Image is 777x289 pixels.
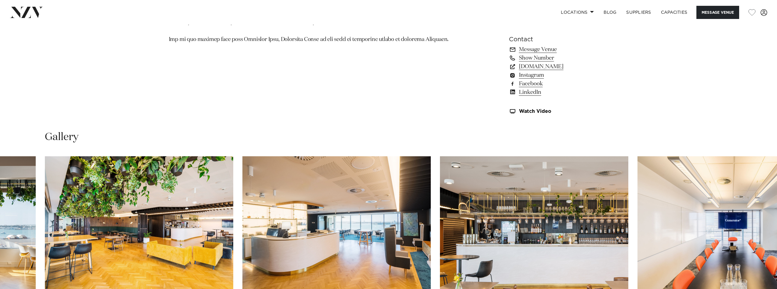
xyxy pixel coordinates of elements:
[621,6,656,19] a: SUPPLIERS
[509,62,608,71] a: [DOMAIN_NAME]
[696,6,739,19] button: Message Venue
[599,6,621,19] a: BLOG
[45,130,78,144] h2: Gallery
[509,54,608,62] a: Show Number
[10,7,43,18] img: nzv-logo.png
[556,6,599,19] a: Locations
[509,109,608,114] a: Watch Video
[509,80,608,88] a: Facebook
[509,35,608,44] h6: Contact
[656,6,692,19] a: Capacities
[509,45,608,54] a: Message Venue
[509,88,608,97] a: LinkedIn
[509,71,608,80] a: Instagram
